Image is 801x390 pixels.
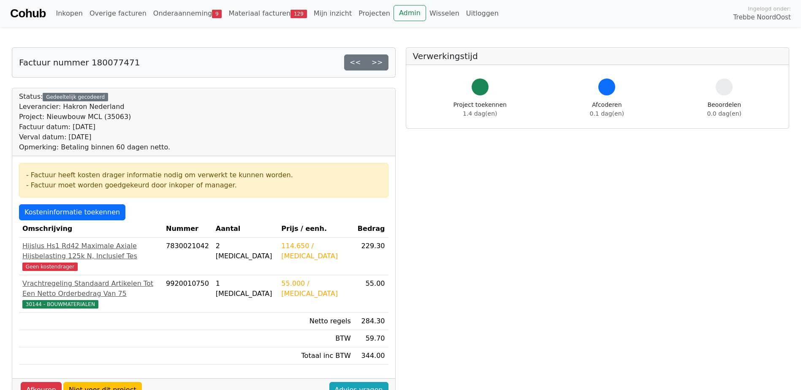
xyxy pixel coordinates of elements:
[355,5,394,22] a: Projecten
[10,3,46,24] a: Cohub
[426,5,463,22] a: Wisselen
[163,220,212,238] th: Nummer
[394,5,426,21] a: Admin
[225,5,310,22] a: Materiaal facturen129
[22,279,159,299] div: Vrachtregeling Standaard Artikelen Tot Een Netto Orderbedrag Van 75
[354,275,388,313] td: 55.00
[52,5,86,22] a: Inkopen
[354,347,388,365] td: 344.00
[19,142,170,152] div: Opmerking: Betaling binnen 60 dagen netto.
[748,5,791,13] span: Ingelogd onder:
[43,93,108,101] div: Gedeeltelijk gecodeerd
[278,313,354,330] td: Netto regels
[354,313,388,330] td: 284.30
[150,5,225,22] a: Onderaanneming9
[413,51,782,61] h5: Verwerkingstijd
[19,122,170,132] div: Factuur datum: [DATE]
[707,100,741,118] div: Beoordelen
[707,110,741,117] span: 0.0 dag(en)
[366,54,388,70] a: >>
[344,54,367,70] a: <<
[733,13,791,22] span: Trebbe NoordOost
[291,10,307,18] span: 129
[278,330,354,347] td: BTW
[19,92,170,152] div: Status:
[212,10,222,18] span: 9
[19,220,163,238] th: Omschrijving
[212,220,278,238] th: Aantal
[19,204,125,220] a: Kosteninformatie toekennen
[216,241,274,261] div: 2 [MEDICAL_DATA]
[463,5,502,22] a: Uitloggen
[354,330,388,347] td: 59.70
[278,347,354,365] td: Totaal inc BTW
[22,263,78,271] span: Geen kostendrager
[26,170,381,180] div: - Factuur heeft kosten drager informatie nodig om verwerkt te kunnen worden.
[26,180,381,190] div: - Factuur moet worden goedgekeurd door inkoper of manager.
[22,241,159,261] div: Hijslus Hs1 Rd42 Maximale Axiale Hijsbelasting 125k N, Inclusief Tes
[22,241,159,271] a: Hijslus Hs1 Rd42 Maximale Axiale Hijsbelasting 125k N, Inclusief TesGeen kostendrager
[310,5,356,22] a: Mijn inzicht
[463,110,497,117] span: 1.4 dag(en)
[86,5,150,22] a: Overige facturen
[354,220,388,238] th: Bedrag
[22,300,98,309] span: 30144 - BOUWMATERIALEN
[22,279,159,309] a: Vrachtregeling Standaard Artikelen Tot Een Netto Orderbedrag Van 7530144 - BOUWMATERIALEN
[590,100,624,118] div: Afcoderen
[19,132,170,142] div: Verval datum: [DATE]
[354,238,388,275] td: 229.30
[19,57,140,68] h5: Factuur nummer 180077471
[281,279,351,299] div: 55.000 / [MEDICAL_DATA]
[163,238,212,275] td: 7830021042
[19,102,170,112] div: Leverancier: Hakron Nederland
[590,110,624,117] span: 0.1 dag(en)
[163,275,212,313] td: 9920010750
[453,100,507,118] div: Project toekennen
[281,241,351,261] div: 114.650 / [MEDICAL_DATA]
[19,112,170,122] div: Project: Nieuwbouw MCL (35063)
[278,220,354,238] th: Prijs / eenh.
[216,279,274,299] div: 1 [MEDICAL_DATA]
